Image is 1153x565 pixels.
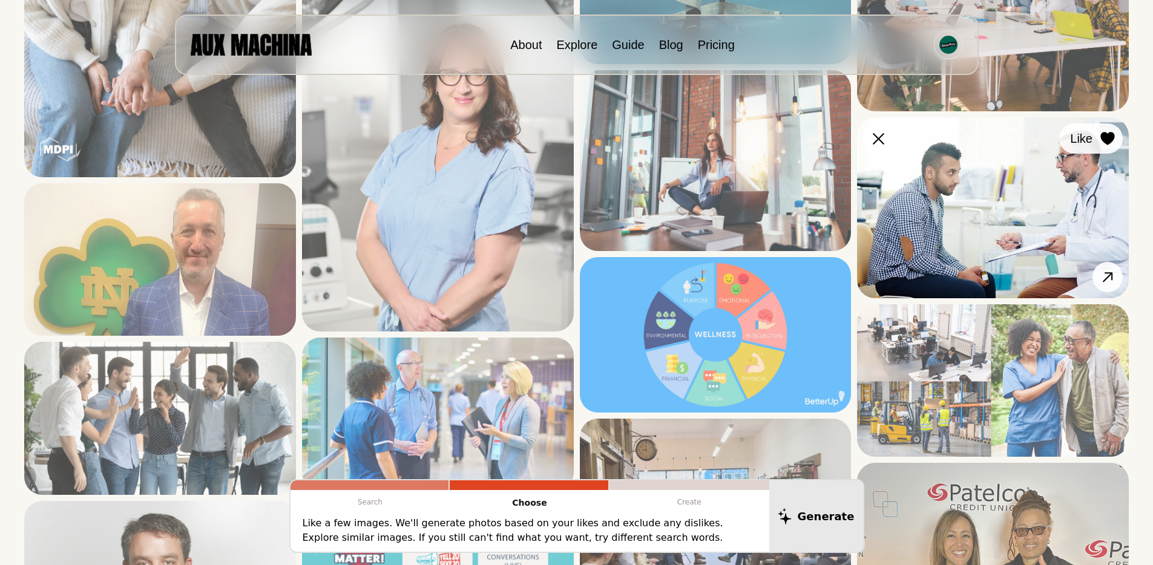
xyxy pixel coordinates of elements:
[24,342,296,494] img: Search result
[24,183,296,336] img: Search result
[556,38,597,51] a: Explore
[1059,123,1123,154] button: Like
[450,490,609,516] p: Choose
[659,38,683,51] a: Blog
[302,338,574,491] img: Search result
[291,490,450,514] p: Search
[612,38,644,51] a: Guide
[857,304,1129,457] img: Search result
[698,38,735,51] a: Pricing
[580,257,852,412] img: Search result
[609,490,769,514] p: Create
[769,480,863,552] button: Generate
[510,38,542,51] a: About
[191,34,312,55] img: AUX MACHINA
[303,516,757,545] p: Like a few images. We'll generate photos based on your likes and exclude any dislikes. Explore si...
[939,36,958,54] img: Avatar
[1070,129,1092,148] span: Like
[580,70,852,252] img: Search result
[857,117,1129,298] img: Search result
